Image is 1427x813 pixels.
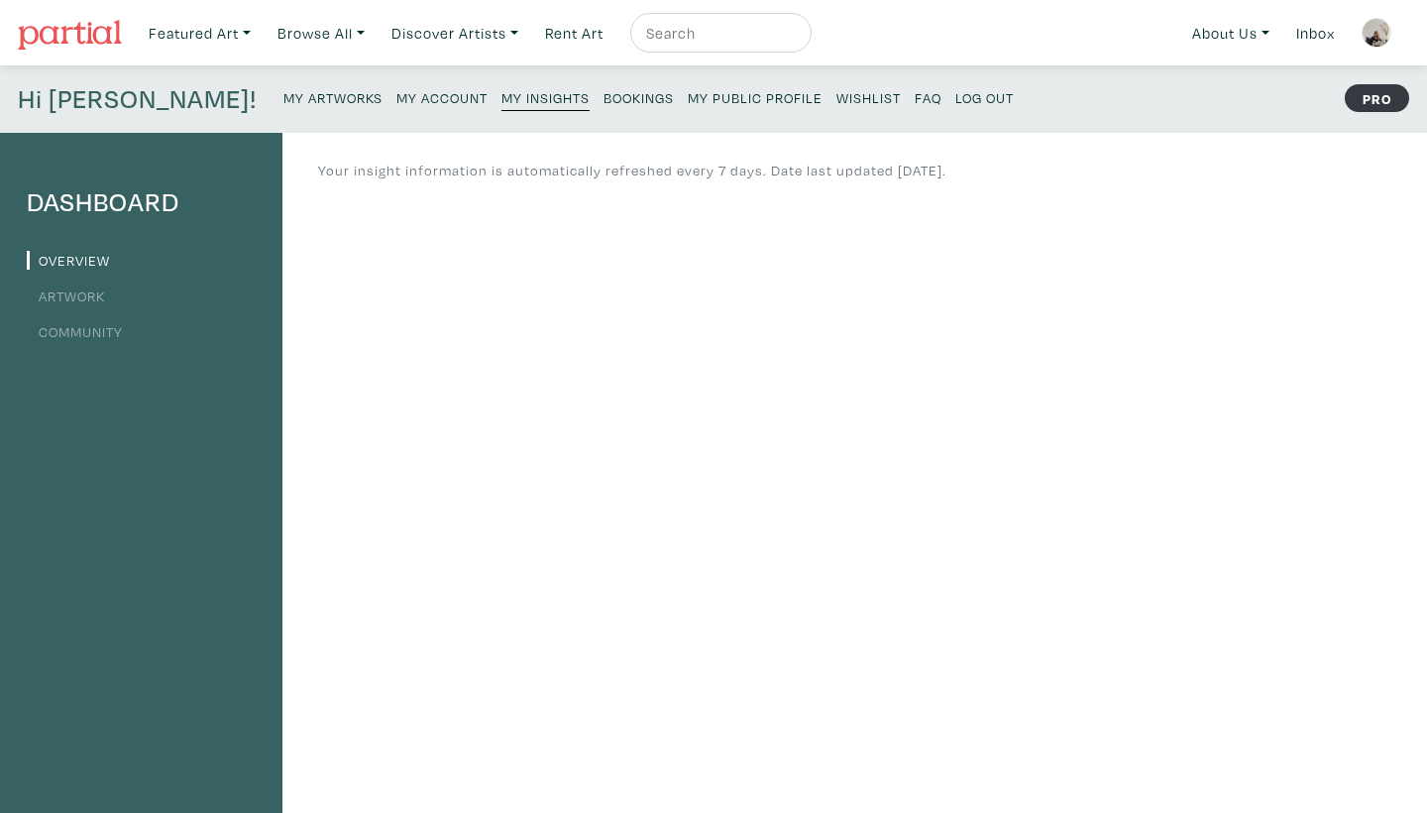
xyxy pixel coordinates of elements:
[1345,84,1409,112] strong: PRO
[644,21,793,46] input: Search
[836,83,901,110] a: Wishlist
[1287,13,1344,54] a: Inbox
[283,88,383,107] small: My Artworks
[27,251,110,270] a: Overview
[1362,18,1391,48] img: phpThumb.php
[140,13,260,54] a: Featured Art
[27,322,123,341] a: Community
[604,83,674,110] a: Bookings
[501,83,590,111] a: My Insights
[688,88,823,107] small: My Public Profile
[283,83,383,110] a: My Artworks
[18,83,257,115] h4: Hi [PERSON_NAME]!
[604,88,674,107] small: Bookings
[955,83,1014,110] a: Log Out
[396,88,488,107] small: My Account
[318,160,946,181] p: Your insight information is automatically refreshed every 7 days. Date last updated [DATE].
[27,287,105,305] a: Artwork
[1183,13,1278,54] a: About Us
[688,83,823,110] a: My Public Profile
[501,88,590,107] small: My Insights
[383,13,527,54] a: Discover Artists
[396,83,488,110] a: My Account
[836,88,901,107] small: Wishlist
[27,186,256,218] h4: Dashboard
[915,83,941,110] a: FAQ
[955,88,1014,107] small: Log Out
[269,13,374,54] a: Browse All
[915,88,941,107] small: FAQ
[536,13,612,54] a: Rent Art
